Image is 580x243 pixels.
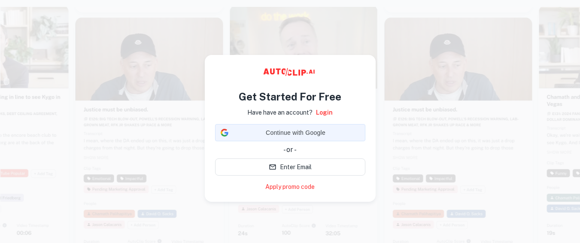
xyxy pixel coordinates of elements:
div: - or - [215,145,365,155]
button: Enter Email [215,158,365,176]
div: Continue with Google [215,124,365,141]
p: Have have an account? [247,108,313,117]
h4: Get Started For Free [239,89,341,104]
a: Login [316,108,333,117]
a: Apply promo code [265,182,315,191]
span: Continue with Google [232,128,360,137]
